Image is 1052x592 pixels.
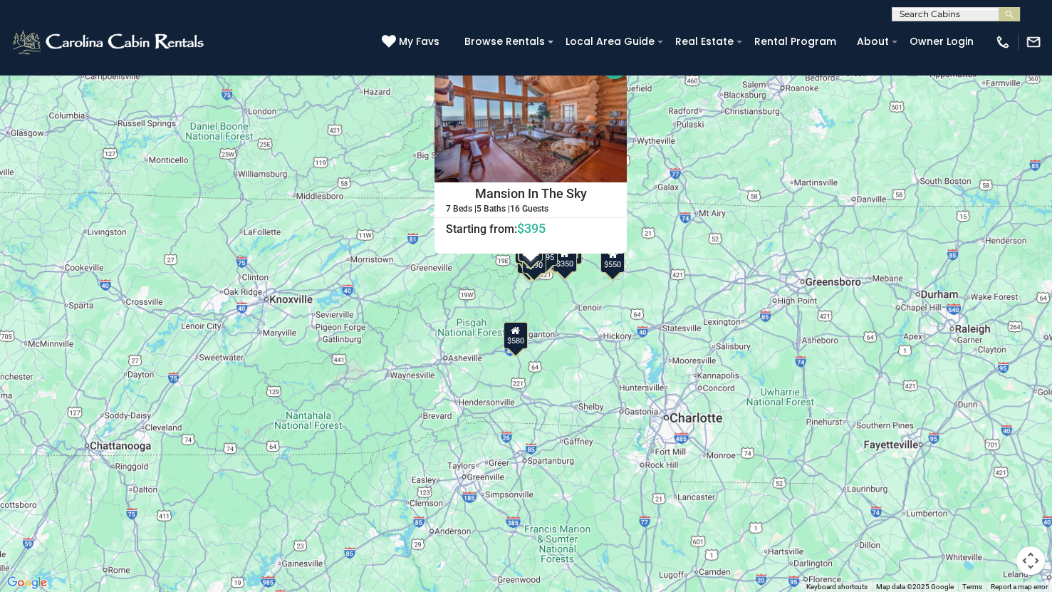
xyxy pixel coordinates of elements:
img: phone-regular-white.png [995,34,1011,50]
a: About [850,31,896,53]
img: mail-regular-white.png [1026,34,1041,50]
a: Rental Program [747,31,843,53]
a: My Favs [382,34,443,50]
span: My Favs [399,34,439,49]
a: Browse Rentals [457,31,552,53]
a: Owner Login [902,31,981,53]
img: White-1-2.png [11,28,208,56]
a: Real Estate [668,31,741,53]
a: Local Area Guide [558,31,662,53]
